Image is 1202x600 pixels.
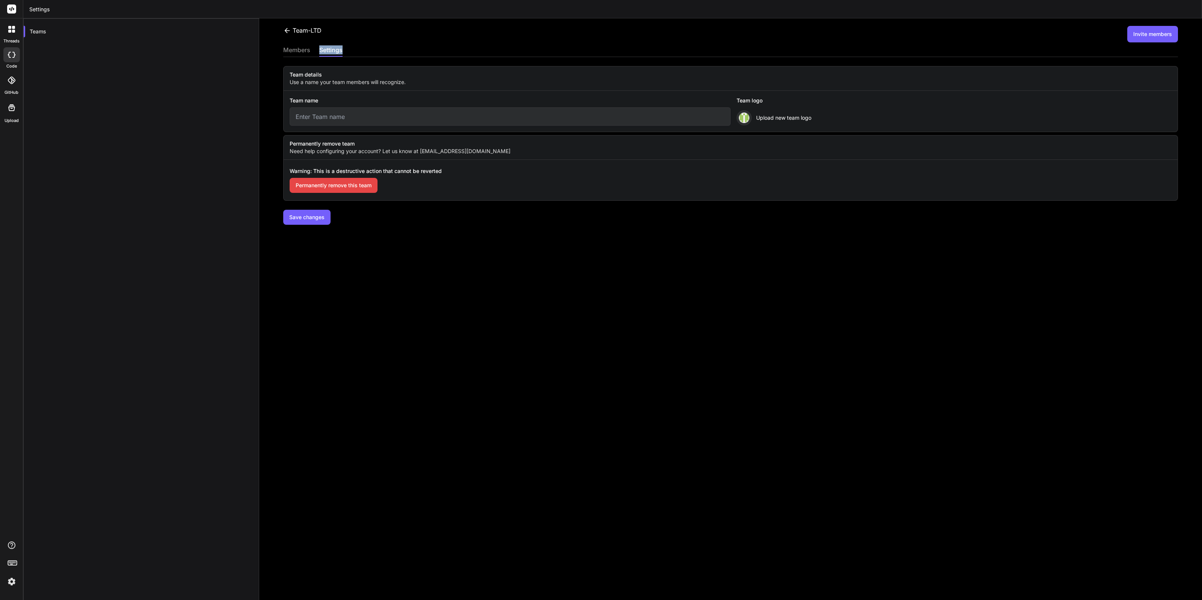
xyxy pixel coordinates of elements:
label: Team name [290,97,318,107]
label: code [6,63,17,69]
label: threads [3,38,20,44]
span: Upload new team logo [756,114,811,122]
div: Team logo [737,97,808,110]
div: Teams [24,23,259,40]
label: Permanently remove team [284,140,1178,147]
img: settings [5,575,18,588]
button: Invite members [1127,26,1178,42]
label: Upload [5,117,19,124]
div: Team-LTD [283,26,322,35]
img: logo [739,113,749,123]
button: Save changes [283,210,331,225]
label: Use a name your team members will recognize. [284,78,1178,86]
label: Need help configuring your account? Let us know at [EMAIL_ADDRESS][DOMAIN_NAME] [284,147,1178,155]
button: Permanently remove this team [290,178,378,193]
div: settings [319,45,343,56]
span: Warning: This is a destructive action that cannot be reverted [290,167,442,178]
label: GitHub [5,89,18,96]
label: Team details [284,71,1178,78]
div: members [283,45,310,56]
input: Enter Team name [290,107,731,126]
